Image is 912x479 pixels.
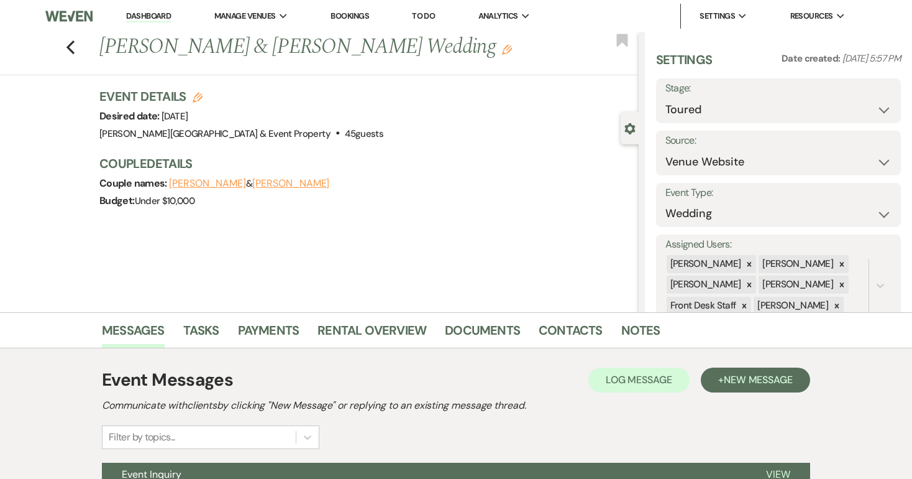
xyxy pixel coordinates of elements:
[445,320,520,348] a: Documents
[109,430,175,445] div: Filter by topics...
[667,297,738,315] div: Front Desk Staff
[162,110,188,123] span: [DATE]
[169,179,246,188] button: [PERSON_NAME]
[724,373,793,386] span: New Message
[252,179,329,188] button: [PERSON_NAME]
[99,109,162,123] span: Desired date:
[502,44,512,55] button: Edit
[782,52,842,65] span: Date created:
[317,320,426,348] a: Rental Overview
[624,122,636,134] button: Close lead details
[842,52,901,65] span: [DATE] 5:57 PM
[412,11,435,21] a: To Do
[102,398,810,413] h2: Communicate with clients by clicking "New Message" or replying to an existing message thread.
[99,177,169,190] span: Couple names:
[99,128,331,140] span: [PERSON_NAME][GEOGRAPHIC_DATA] & Event Property
[331,11,369,21] a: Bookings
[183,320,219,348] a: Tasks
[539,320,603,348] a: Contacts
[102,367,233,393] h1: Event Messages
[135,195,195,207] span: Under $10,000
[665,184,891,202] label: Event Type:
[606,373,672,386] span: Log Message
[665,132,891,150] label: Source:
[99,155,626,172] h3: Couple Details
[665,236,891,254] label: Assigned Users:
[102,320,165,348] a: Messages
[99,194,135,207] span: Budget:
[701,368,810,393] button: +New Message
[99,88,383,105] h3: Event Details
[621,320,660,348] a: Notes
[126,11,171,22] a: Dashboard
[759,255,835,273] div: [PERSON_NAME]
[238,320,299,348] a: Payments
[169,177,329,190] span: &
[700,10,735,22] span: Settings
[478,10,518,22] span: Analytics
[754,297,830,315] div: [PERSON_NAME]
[99,32,526,62] h1: [PERSON_NAME] & [PERSON_NAME] Wedding
[656,51,713,78] h3: Settings
[667,276,743,294] div: [PERSON_NAME]
[45,3,92,29] img: Weven Logo
[759,276,835,294] div: [PERSON_NAME]
[214,10,276,22] span: Manage Venues
[667,255,743,273] div: [PERSON_NAME]
[345,128,383,140] span: 45 guests
[588,368,690,393] button: Log Message
[790,10,833,22] span: Resources
[665,80,891,98] label: Stage:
